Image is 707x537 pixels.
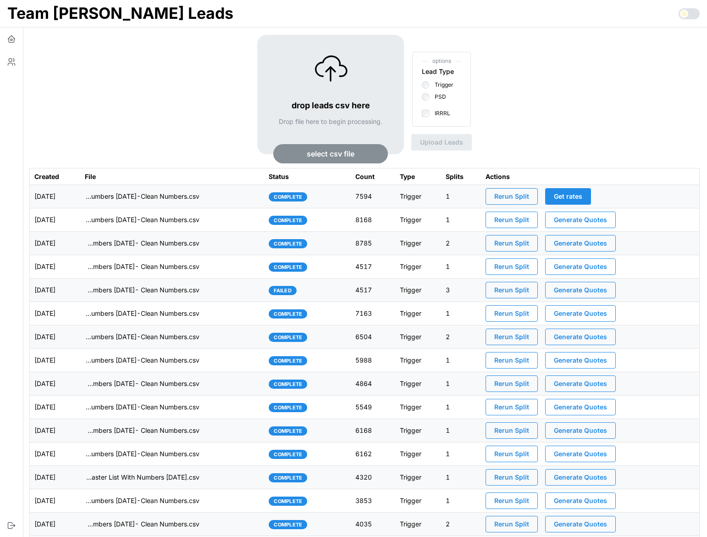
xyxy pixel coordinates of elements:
button: Generate Quotes [545,258,616,275]
td: [DATE] [30,372,81,396]
span: Generate Quotes [554,516,607,532]
th: Type [395,168,441,185]
p: imports/[PERSON_NAME]/1754663328317-TU Master List With Numbers [DATE]- Clean Numbers.csv [85,239,199,248]
span: Generate Quotes [554,329,607,345]
p: imports/[PERSON_NAME]/1753974580802-TU Master List With Numbers [DATE]-Clean Numbers.csv [85,403,199,412]
td: 7594 [351,185,395,208]
td: 1 [441,396,481,419]
button: Upload Leads [411,134,472,151]
td: [DATE] [30,489,81,513]
td: [DATE] [30,325,81,349]
span: complete [274,333,302,341]
span: complete [274,450,302,459]
span: Rerun Split [494,259,529,274]
td: Trigger [395,255,441,279]
button: Generate Quotes [545,329,616,345]
span: Generate Quotes [554,399,607,415]
td: [DATE] [30,279,81,302]
td: Trigger [395,232,441,255]
td: 3 [441,279,481,302]
button: Get rates [545,188,591,205]
span: complete [274,474,302,482]
span: Rerun Split [494,235,529,251]
span: Rerun Split [494,423,529,438]
td: 5549 [351,396,395,419]
button: Rerun Split [486,492,538,509]
button: Generate Quotes [545,212,616,228]
label: Trigger [429,81,453,89]
td: 1 [441,442,481,466]
button: Rerun Split [486,258,538,275]
td: [DATE] [30,419,81,442]
button: Rerun Split [486,469,538,486]
th: Actions [481,168,699,185]
div: Lead Type [422,67,454,77]
span: complete [274,193,302,201]
span: Rerun Split [494,189,529,204]
td: [DATE] [30,349,81,372]
span: Generate Quotes [554,212,607,228]
button: Generate Quotes [545,446,616,462]
td: 7163 [351,302,395,325]
td: Trigger [395,325,441,349]
td: 1 [441,185,481,208]
span: Get rates [554,189,582,204]
span: Generate Quotes [554,446,607,462]
td: 4864 [351,372,395,396]
span: Generate Quotes [554,282,607,298]
button: Generate Quotes [545,235,616,252]
td: [DATE] [30,396,81,419]
p: imports/[PERSON_NAME]/1754582456659-TU Master List With Numbers [DATE]- Clean Numbers.csv [85,262,199,271]
td: 8785 [351,232,395,255]
p: imports/[PERSON_NAME]/1754056760519-TU Master List With Numbers [DATE]- Clean Numbers.csv [85,379,199,388]
p: imports/[PERSON_NAME]/1754575984194-TU Master List With Numbers [DATE]- Clean Numbers.csv [85,285,199,295]
span: complete [274,380,302,388]
td: 1 [441,372,481,396]
span: complete [274,403,302,412]
button: Rerun Split [486,212,538,228]
p: imports/[PERSON_NAME]/1755002477184-TU Master List With Numbers [DATE]-Clean Numbers.csv [85,192,199,201]
span: Rerun Split [494,399,529,415]
p: imports/[PERSON_NAME]/1754914923095-TU Master List With Numbers [DATE]-Clean Numbers.csv [85,215,199,224]
button: Generate Quotes [545,305,616,322]
span: options [422,57,461,66]
button: Rerun Split [486,516,538,532]
p: imports/[PERSON_NAME]/1753365304923-TU Master List With Numbers [DATE]- Clean Numbers.csv [85,520,199,529]
td: [DATE] [30,208,81,232]
td: 1 [441,255,481,279]
td: [DATE] [30,232,81,255]
button: Generate Quotes [545,516,616,532]
td: Trigger [395,208,441,232]
td: Trigger [395,185,441,208]
button: Rerun Split [486,305,538,322]
span: complete [274,240,302,248]
button: Rerun Split [486,282,538,298]
span: Generate Quotes [554,306,607,321]
h1: Team [PERSON_NAME] Leads [7,3,233,23]
p: imports/[PERSON_NAME]/1753800174955-TU Master List With Numbers [DATE]-Clean Numbers.csv [85,449,199,459]
span: Generate Quotes [554,423,607,438]
span: complete [274,216,302,224]
td: 1 [441,302,481,325]
td: 6504 [351,325,395,349]
button: Rerun Split [486,446,538,462]
button: Generate Quotes [545,469,616,486]
td: Trigger [395,513,441,536]
td: 1 [441,208,481,232]
p: imports/[PERSON_NAME]/1754318017338-TU Master List With Numbers [DATE]-Clean Numbers.csv [85,356,199,365]
button: Generate Quotes [545,492,616,509]
span: Generate Quotes [554,235,607,251]
span: Rerun Split [494,282,529,298]
span: complete [274,520,302,529]
td: Trigger [395,396,441,419]
button: Generate Quotes [545,282,616,298]
span: Generate Quotes [554,259,607,274]
span: select csv file [307,145,354,163]
p: imports/[PERSON_NAME]/1754489307140-TU Master List With Numbers [DATE]-Clean Numbers.csv [85,309,199,318]
span: Rerun Split [494,446,529,462]
td: Trigger [395,349,441,372]
span: Upload Leads [420,134,463,150]
td: 4517 [351,279,395,302]
td: [DATE] [30,513,81,536]
td: [DATE] [30,466,81,489]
